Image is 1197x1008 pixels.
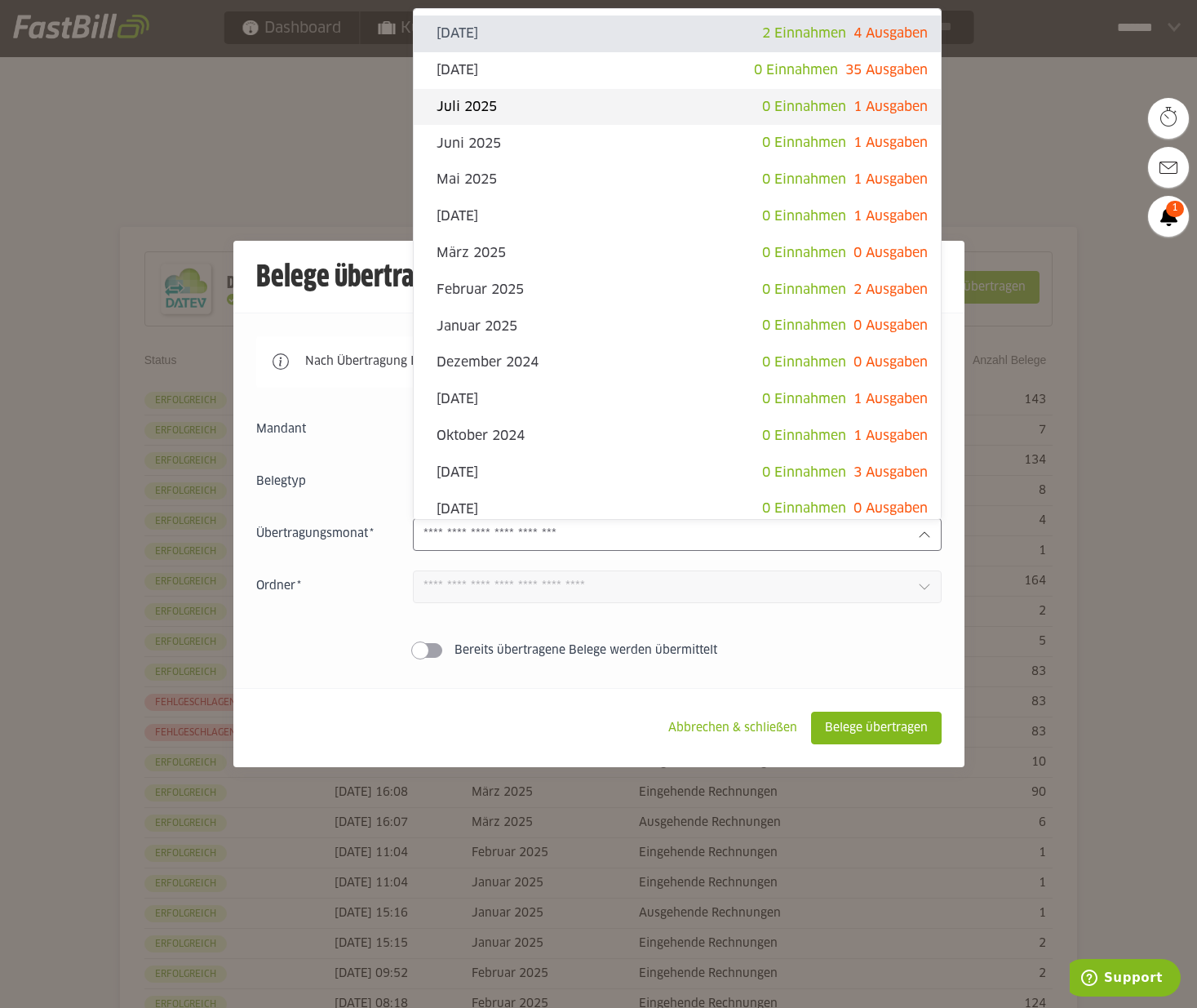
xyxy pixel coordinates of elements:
[853,210,928,223] span: 1 Ausgaben
[654,712,811,744] sl-button: Abbrechen & schließen
[762,356,846,369] span: 0 Einnahmen
[762,136,846,149] span: 0 Einnahmen
[414,381,941,418] sl-option: [DATE]
[414,272,941,309] sl-option: Februar 2025
[853,429,928,442] span: 1 Ausgaben
[1166,201,1184,217] span: 1
[414,491,941,527] sl-option: [DATE]
[414,344,941,381] sl-option: Dezember 2024
[762,173,846,186] span: 0 Einnahmen
[853,136,928,149] span: 1 Ausgaben
[414,125,941,162] sl-option: Juni 2025
[256,642,942,659] sl-switch: Bereits übertragene Belege werden übermittelt
[414,235,941,272] sl-option: März 2025
[414,162,941,198] sl-option: Mai 2025
[853,246,928,260] span: 0 Ausgaben
[754,64,838,77] span: 0 Einnahmen
[853,283,928,296] span: 2 Ausgaben
[762,210,846,223] span: 0 Einnahmen
[414,89,941,126] sl-option: Juli 2025
[762,429,846,442] span: 0 Einnahmen
[811,712,942,744] sl-button: Belege übertragen
[853,356,928,369] span: 0 Ausgaben
[762,319,846,332] span: 0 Einnahmen
[762,393,846,406] span: 0 Einnahmen
[762,502,846,515] span: 0 Einnahmen
[414,198,941,235] sl-option: [DATE]
[853,502,928,515] span: 0 Ausgaben
[762,27,846,40] span: 2 Einnahmen
[853,319,928,332] span: 0 Ausgaben
[1070,959,1181,1000] iframe: Öffnet ein Widget, in dem Sie weitere Informationen finden
[414,16,941,52] sl-option: [DATE]
[414,52,941,89] sl-option: [DATE]
[853,466,928,479] span: 3 Ausgaben
[853,173,928,186] span: 1 Ausgaben
[1148,196,1189,237] a: 1
[762,246,846,260] span: 0 Einnahmen
[762,100,846,113] span: 0 Einnahmen
[414,418,941,455] sl-option: Oktober 2024
[762,283,846,296] span: 0 Einnahmen
[762,466,846,479] span: 0 Einnahmen
[845,64,928,77] span: 35 Ausgaben
[414,308,941,344] sl-option: Januar 2025
[414,455,941,491] sl-option: [DATE]
[853,27,928,40] span: 4 Ausgaben
[853,393,928,406] span: 1 Ausgaben
[853,100,928,113] span: 1 Ausgaben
